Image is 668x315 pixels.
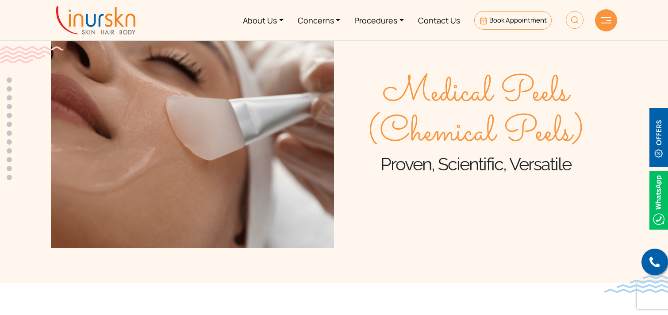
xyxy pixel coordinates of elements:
[291,4,348,37] a: Concerns
[503,196,513,201] img: orange-arrow
[334,73,617,153] span: Medical Peels (Chemical Peels)
[347,4,411,37] a: Procedures
[601,17,611,23] img: hamLine.svg
[443,193,513,201] span: Book Appointment
[566,11,584,29] img: HeaderSearch
[649,195,668,204] a: Whatsappicon
[431,188,525,207] a: Book Appointmentorange-arrow
[236,4,291,37] a: About Us
[649,108,668,167] img: offerBt
[474,11,552,30] a: Book Appointment
[649,171,668,230] img: Whatsappicon
[489,15,547,25] span: Book Appointment
[334,153,617,175] h1: Proven, Scientific, Versatile
[604,275,668,293] img: bluewave
[56,6,135,35] img: inurskn-logo
[411,4,467,37] a: Contact Us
